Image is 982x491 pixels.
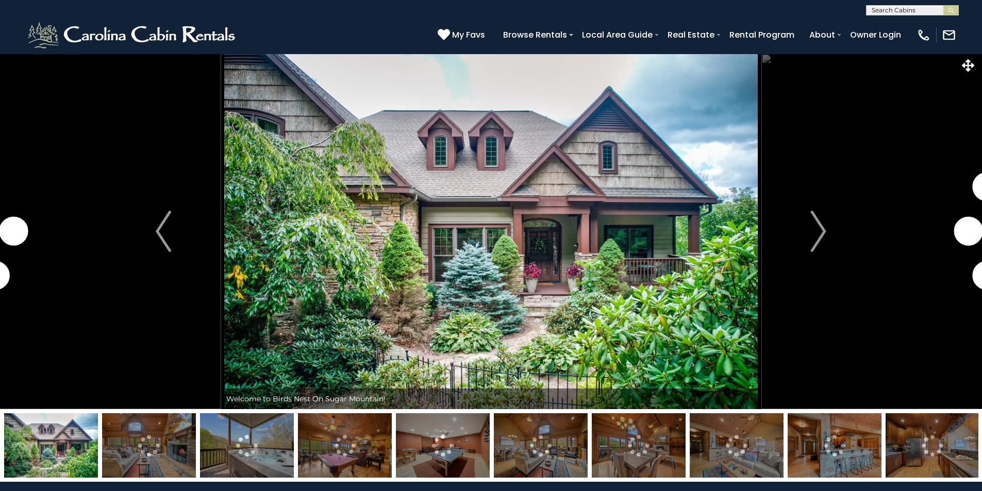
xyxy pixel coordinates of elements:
[724,26,800,44] a: Rental Program
[298,413,392,478] img: 168603370
[917,28,931,42] img: phone-regular-white.png
[811,211,826,252] img: arrow
[942,28,956,42] img: mail-regular-white.png
[845,26,906,44] a: Owner Login
[498,26,572,44] a: Browse Rentals
[788,413,881,478] img: 168440276
[577,26,658,44] a: Local Area Guide
[662,26,720,44] a: Real Estate
[452,28,485,41] span: My Favs
[886,413,979,478] img: 168603406
[761,54,876,409] button: Next
[804,26,840,44] a: About
[200,413,294,478] img: 168603393
[221,388,761,409] div: Welcome to Birds Nest On Sugar Mountain!
[156,211,171,252] img: arrow
[592,413,686,478] img: 168603403
[26,20,240,50] img: White-1-2.png
[438,28,488,42] a: My Favs
[690,413,784,478] img: 168603399
[106,54,221,409] button: Previous
[494,413,588,478] img: 168603400
[102,413,196,478] img: 168603401
[396,413,490,478] img: 168603377
[4,413,98,478] img: 168440338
